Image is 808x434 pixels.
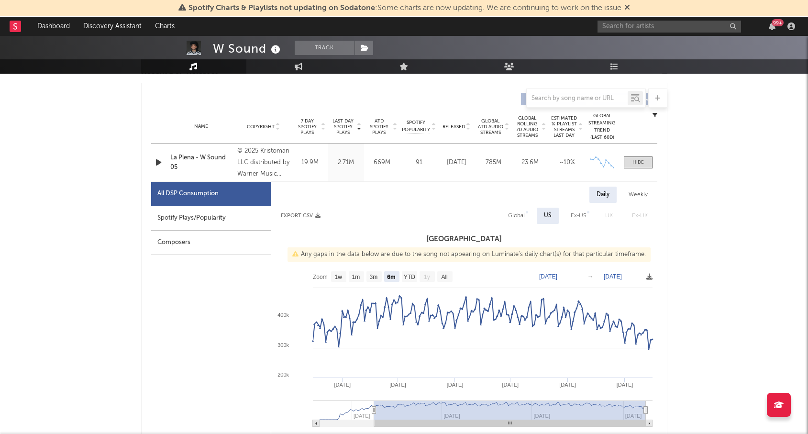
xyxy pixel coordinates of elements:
div: 2.71M [331,158,362,167]
text: 1y [424,274,430,280]
div: All DSP Consumption [157,188,219,200]
text: [DATE] [559,382,576,388]
h3: [GEOGRAPHIC_DATA] [271,234,657,245]
span: : Some charts are now updating. We are continuing to work on the issue [188,4,621,12]
text: [DATE] [334,382,351,388]
div: Global [508,210,525,222]
div: Weekly [621,187,655,203]
text: 1m [352,274,360,280]
span: Copyright [247,124,275,130]
div: Name [170,123,233,130]
span: 7 Day Spotify Plays [295,118,320,135]
div: Ex-US [571,210,586,222]
input: Search by song name or URL [527,95,628,102]
text: 1w [334,274,342,280]
div: All DSP Consumption [151,182,271,206]
a: La Plena - W Sound 05 [170,153,233,172]
div: 785M [477,158,509,167]
button: Export CSV [281,213,321,219]
a: Discovery Assistant [77,17,148,36]
div: ~ 10 % [551,158,583,167]
span: Dismiss [624,4,630,12]
span: Spotify Popularity [402,119,430,134]
button: 99+ [769,22,775,30]
span: Global ATD Audio Streams [477,118,504,135]
span: Last Day Spotify Plays [331,118,356,135]
text: [DATE] [604,273,622,280]
div: Daily [589,187,617,203]
div: W Sound [213,41,283,56]
text: → [587,273,593,280]
text: [DATE] [616,382,633,388]
input: Search for artists [598,21,741,33]
text: [DATE] [502,382,519,388]
div: 91 [402,158,436,167]
span: Spotify Charts & Playlists not updating on Sodatone [188,4,375,12]
text: 200k [277,372,289,378]
text: [DATE] [389,382,406,388]
text: YTD [403,274,415,280]
text: All [441,274,447,280]
div: [DATE] [441,158,473,167]
span: Estimated % Playlist Streams Last Day [551,115,577,138]
button: Track [295,41,354,55]
a: Charts [148,17,181,36]
div: US [544,210,552,222]
text: [DATE] [446,382,463,388]
span: Released [443,124,465,130]
span: Global Rolling 7D Audio Streams [514,115,541,138]
text: Zoom [313,274,328,280]
div: Spotify Plays/Popularity [151,206,271,231]
text: 6m [387,274,395,280]
div: © 2025 Kristoman LLC distributed by Warner Music Latina Inc. [237,145,289,180]
span: ATD Spotify Plays [366,118,392,135]
text: [DATE] [539,273,557,280]
div: 669M [366,158,398,167]
div: Any gaps in the data below are due to the song not appearing on Luminate's daily chart(s) for tha... [288,247,651,262]
div: Composers [151,231,271,255]
text: 400k [277,312,289,318]
div: 99 + [772,19,784,26]
div: 19.9M [295,158,326,167]
div: 23.6M [514,158,546,167]
text: 300k [277,342,289,348]
div: Global Streaming Trend (Last 60D) [588,112,617,141]
text: 3m [369,274,377,280]
a: Dashboard [31,17,77,36]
